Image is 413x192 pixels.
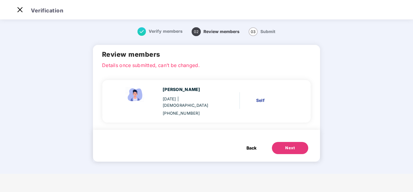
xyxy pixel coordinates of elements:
span: Review members [203,29,240,34]
div: [DATE] [163,96,218,108]
span: 03 [249,27,258,36]
span: 02 [192,27,201,36]
div: [PERSON_NAME] [163,86,218,93]
span: | [DEMOGRAPHIC_DATA] [163,96,208,108]
span: Back [246,145,256,151]
div: Self [256,97,293,104]
button: Back [240,142,263,154]
img: svg+xml;base64,PHN2ZyBpZD0iRW1wbG95ZWVfbWFsZSIgeG1sbnM9Imh0dHA6Ly93d3cudzMub3JnLzIwMDAvc3ZnIiB3aW... [123,86,147,103]
p: Details once submitted, can’t be changed. [102,62,311,67]
div: Next [285,145,295,151]
button: Next [272,142,308,154]
div: [PHONE_NUMBER] [163,110,218,116]
span: Submit [260,29,275,34]
h2: Review members [102,49,311,60]
img: svg+xml;base64,PHN2ZyB4bWxucz0iaHR0cDovL3d3dy53My5vcmcvMjAwMC9zdmciIHdpZHRoPSIxNiIgaGVpZ2h0PSIxNi... [137,27,146,36]
span: Verify members [149,29,183,34]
